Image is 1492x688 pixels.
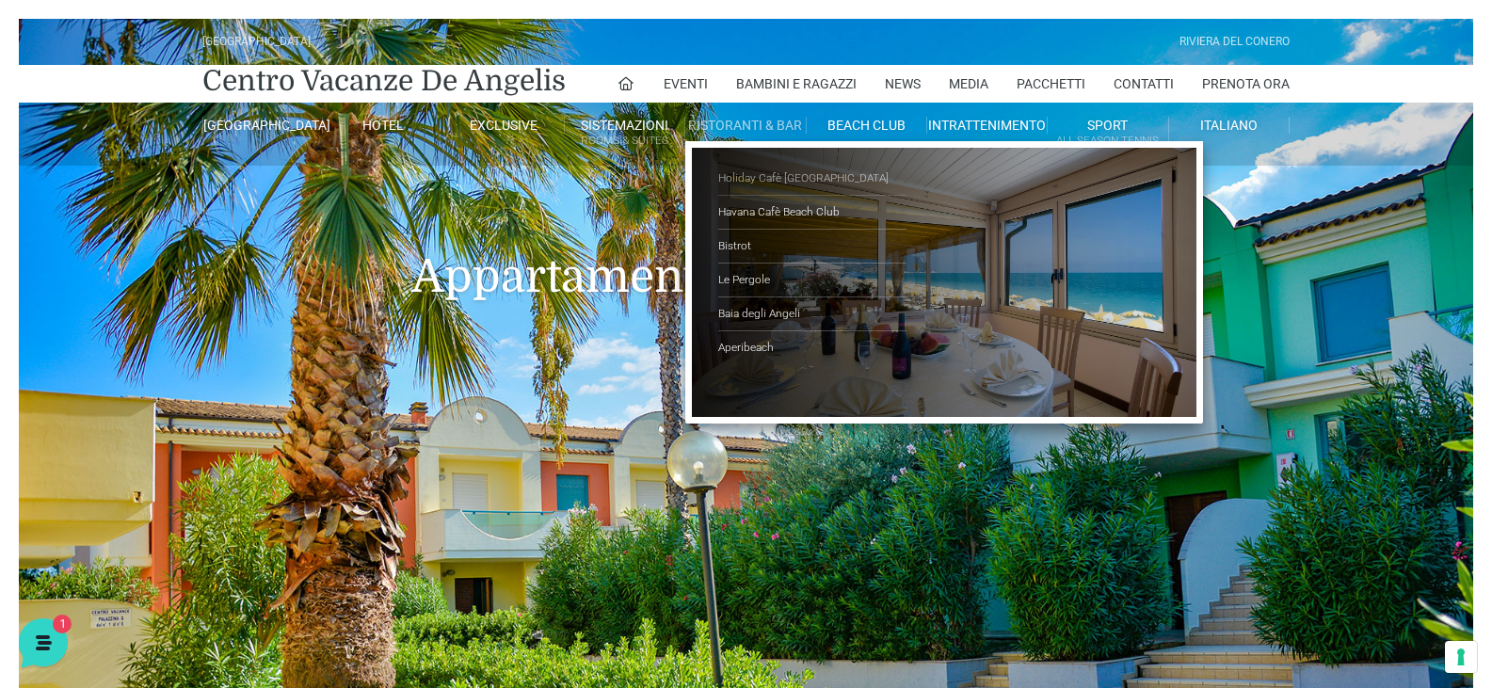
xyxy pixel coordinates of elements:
div: [GEOGRAPHIC_DATA] [202,33,311,51]
span: Trova una risposta [30,312,147,328]
span: [PERSON_NAME] [79,181,298,200]
a: Baia degli Angeli [718,297,906,331]
a: Hotel [323,117,443,134]
input: Cerca un articolo... [42,353,308,372]
span: Le tue conversazioni [30,151,160,166]
a: SistemazioniRooms & Suites [565,117,685,152]
button: Aiuto [246,515,361,558]
a: Havana Cafè Beach Club [718,196,906,230]
p: Aiuto [290,541,317,558]
span: Italiano [1200,118,1258,133]
span: 1 [188,513,201,526]
div: Riviera Del Conero [1179,33,1290,51]
span: 1 [328,203,346,222]
a: Media [949,65,988,103]
p: Messaggi [163,541,214,558]
button: Inizia una conversazione [30,237,346,275]
a: [GEOGRAPHIC_DATA] [202,117,323,134]
a: Exclusive [444,117,565,134]
a: Le Pergole [718,264,906,297]
p: Home [56,541,88,558]
button: Home [15,515,131,558]
a: Aperibeach [718,331,906,364]
a: SportAll Season Tennis [1048,117,1168,152]
iframe: Customerly Messenger Launcher [15,615,72,671]
p: Ciao! Benvenuto al [GEOGRAPHIC_DATA]! Come posso aiutarti! [79,203,298,222]
button: Le tue preferenze relative al consenso per le tecnologie di tracciamento [1445,641,1477,673]
img: light [30,183,68,220]
a: Bambini e Ragazzi [736,65,857,103]
span: Inizia una conversazione [122,248,278,264]
a: [DEMOGRAPHIC_DATA] tutto [168,151,346,166]
a: Apri Centro Assistenza [201,312,346,328]
a: News [885,65,921,103]
a: Ristoranti & Bar [685,117,806,134]
a: Bistrot [718,230,906,264]
p: [DATE] [310,181,346,198]
a: Contatti [1114,65,1174,103]
h1: Appartamento Bilocale Garden [202,166,1290,331]
a: Intrattenimento [927,117,1048,134]
a: [PERSON_NAME]Ciao! Benvenuto al [GEOGRAPHIC_DATA]! Come posso aiutarti![DATE]1 [23,173,354,230]
a: Eventi [664,65,708,103]
small: Rooms & Suites [565,132,684,150]
a: Pacchetti [1017,65,1085,103]
a: Italiano [1169,117,1290,134]
h2: Ciao da De Angelis Resort 👋 [15,15,316,75]
small: All Season Tennis [1048,132,1167,150]
a: Beach Club [807,117,927,134]
a: Prenota Ora [1202,65,1290,103]
p: La nostra missione è rendere la tua esperienza straordinaria! [15,83,316,120]
button: 1Messaggi [131,515,247,558]
a: Holiday Cafè [GEOGRAPHIC_DATA] [718,162,906,196]
a: Centro Vacanze De Angelis [202,62,566,100]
